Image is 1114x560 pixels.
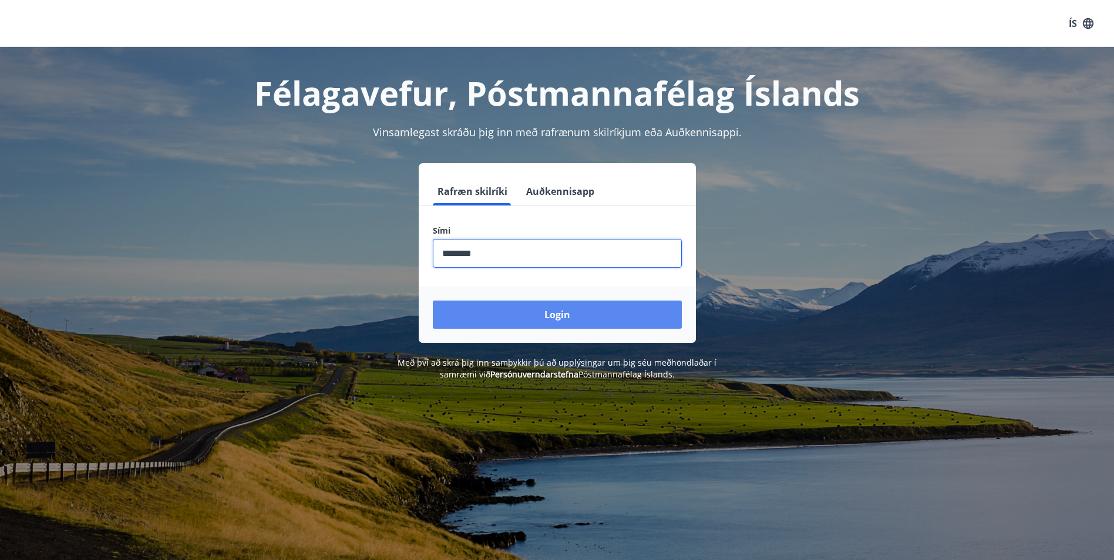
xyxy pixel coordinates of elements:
[433,301,682,329] button: Login
[1062,13,1100,34] button: ÍS
[433,225,682,237] label: Sími
[373,125,742,139] span: Vinsamlegast skráðu þig inn með rafrænum skilríkjum eða Auðkennisappi.
[398,357,716,380] span: Með því að skrá þig inn samþykkir þú að upplýsingar um þig séu meðhöndlaðar í samræmi við Póstman...
[521,177,599,205] button: Auðkennisapp
[490,369,578,380] a: Persónuverndarstefna
[149,70,966,115] h1: Félagavefur, Póstmannafélag Íslands
[433,177,512,205] button: Rafræn skilríki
